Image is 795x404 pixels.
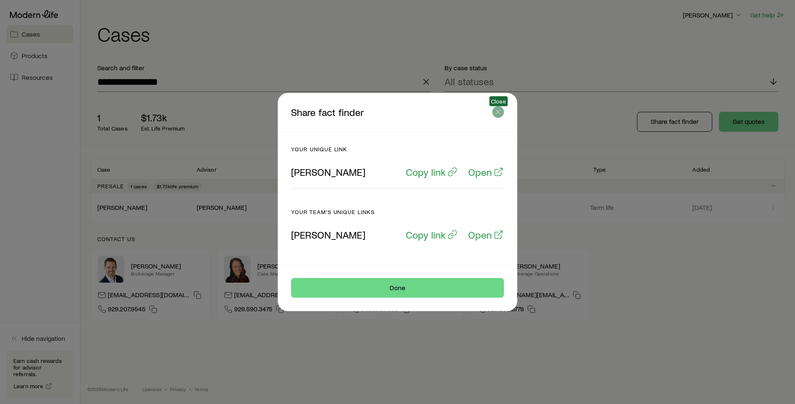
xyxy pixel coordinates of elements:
[406,166,446,178] p: Copy link
[291,146,504,153] p: Your unique link
[405,166,458,179] button: Copy link
[468,166,504,179] a: Open
[406,229,446,241] p: Copy link
[468,229,492,241] p: Open
[291,229,365,241] p: [PERSON_NAME]
[291,209,504,215] p: Your team’s unique links
[468,229,504,241] a: Open
[291,278,504,298] button: Done
[491,98,506,105] span: Close
[405,229,458,241] button: Copy link
[291,106,492,119] p: Share fact finder
[468,166,492,178] p: Open
[291,166,365,178] p: [PERSON_NAME]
